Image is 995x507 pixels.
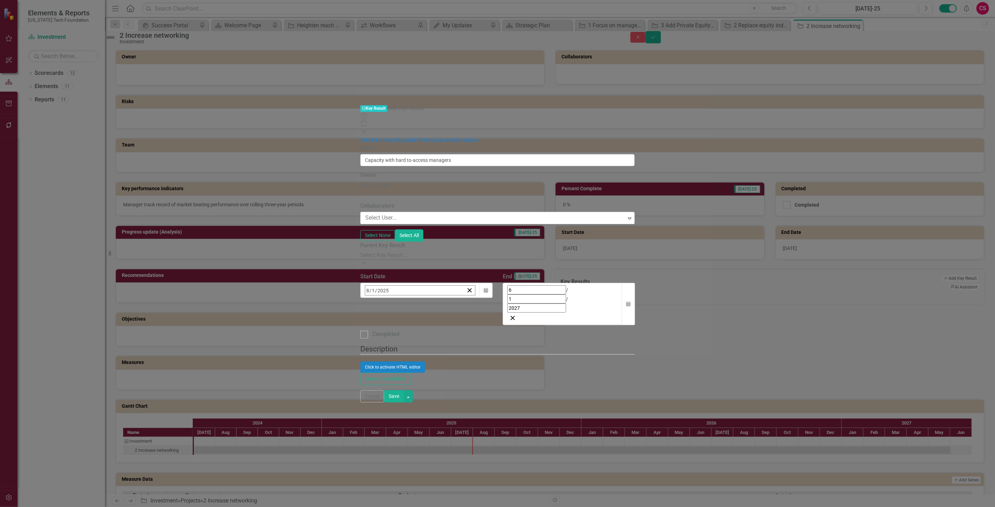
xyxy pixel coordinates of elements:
a: Links [433,137,446,143]
span: Add Key Result [387,105,424,112]
label: Collaborators [360,202,394,210]
legend: Description [360,344,635,355]
label: Name [360,144,375,152]
div: Select Key Result... [360,251,635,259]
button: Cancel [360,390,384,402]
button: Select All [395,229,423,242]
button: Switch to old editor [360,373,411,385]
a: Update Fields [398,137,433,143]
span: Key Result [360,105,387,112]
input: Key Result Name [360,154,635,166]
span: / [566,287,568,293]
input: dd [372,286,375,295]
span: / [375,287,377,294]
div: Select User... [360,181,635,189]
button: Select None [360,230,395,241]
label: Owner [360,171,377,179]
button: Click to activate HTML editor [360,362,425,373]
div: Start Date [360,273,386,281]
span: / [369,287,372,294]
input: yyyy [377,286,389,295]
a: Add Key Result [360,137,398,143]
span: / [566,296,568,302]
div: End Date [503,273,525,281]
label: Parent Key Result [360,242,405,250]
input: mm [366,286,369,295]
a: Notifications [446,137,478,143]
